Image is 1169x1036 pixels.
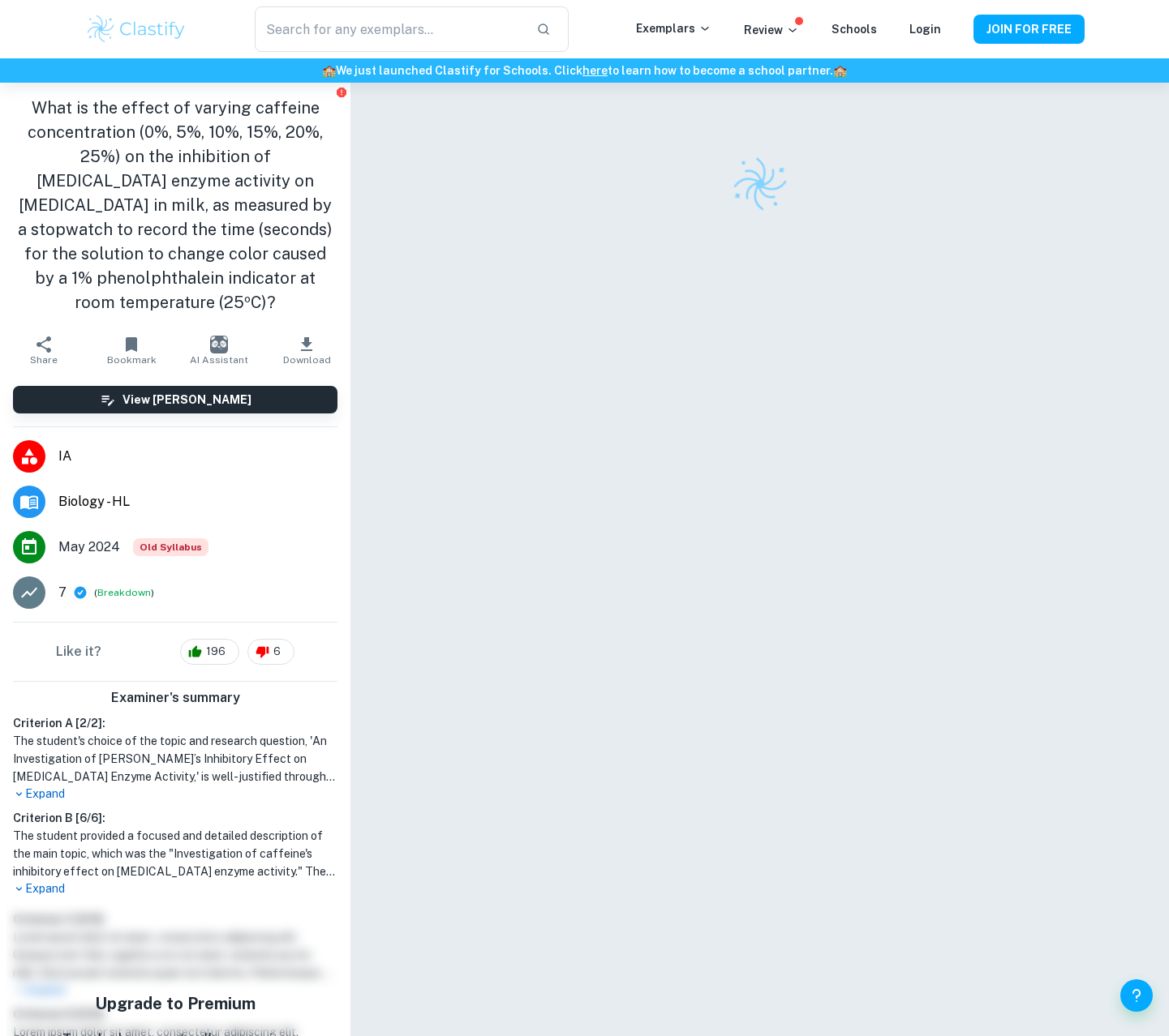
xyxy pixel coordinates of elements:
[832,23,877,36] a: Schools
[197,644,234,660] span: 196
[210,336,228,353] img: AI Assistant
[58,492,337,512] span: Biology - HL
[1120,979,1153,1012] button: Help and Feedback
[283,354,331,366] span: Download
[13,732,337,786] h1: The student's choice of the topic and research question, 'An Investigation of [PERSON_NAME]’s Inh...
[13,386,337,413] button: View [PERSON_NAME]
[88,327,175,373] button: Bookmark
[107,354,157,366] span: Bookmark
[85,13,188,45] img: Clastify logo
[13,880,337,897] p: Expand
[322,64,336,77] span: 🏫
[94,585,154,601] span: ( )
[30,354,58,366] span: Share
[133,538,208,556] div: Starting from the May 2025 session, the Biology IA requirements have changed. It's OK to refer to...
[122,391,251,409] h6: View [PERSON_NAME]
[335,86,347,98] button: Report issue
[13,714,337,732] h6: Criterion A [ 2 / 2 ]:
[263,327,350,373] button: Download
[264,644,290,660] span: 6
[175,327,263,373] button: AI Assistant
[13,809,337,827] h6: Criterion B [ 6 / 6 ]:
[97,585,151,600] button: Breakdown
[58,447,337,466] span: IA
[247,639,294,665] div: 6
[58,537,120,557] span: May 2024
[727,151,793,216] img: Clastify logo
[6,688,344,708] h6: Examiner's summary
[190,354,248,366] span: AI Assistant
[973,15,1085,44] button: JOIN FOR FREE
[133,538,208,556] span: Old Syllabus
[13,786,337,803] p: Expand
[13,96,337,315] h1: What is the effect of varying caffeine concentration (0%, 5%, 10%, 15%, 20%, 25%) on the inhibiti...
[636,19,711,37] p: Exemplars
[582,64,608,77] a: here
[255,6,522,52] input: Search for any exemplars...
[833,64,847,77] span: 🏫
[909,23,941,36] a: Login
[180,639,239,665] div: 196
[62,991,288,1016] h5: Upgrade to Premium
[3,62,1166,79] h6: We just launched Clastify for Schools. Click to learn how to become a school partner.
[744,21,799,39] p: Review
[58,583,67,602] p: 7
[13,827,337,880] h1: The student provided a focused and detailed description of the main topic, which was the "Investi...
[56,642,101,661] h6: Like it?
